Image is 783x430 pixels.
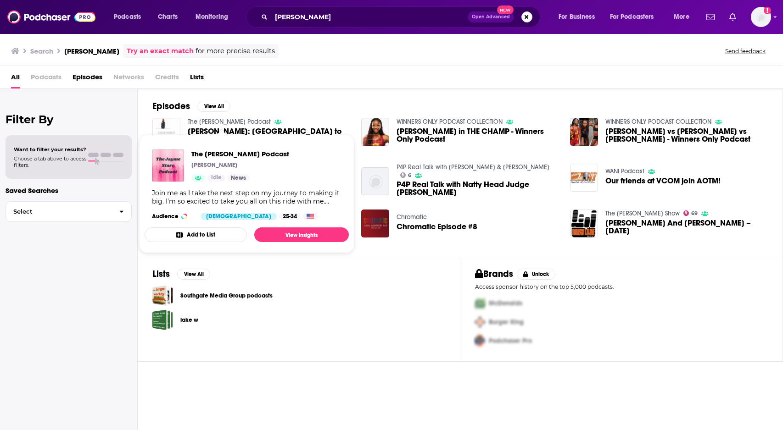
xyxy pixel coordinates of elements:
[14,155,86,168] span: Choose a tab above to access filters.
[605,219,768,235] span: [PERSON_NAME] And [PERSON_NAME] – [DATE]
[191,161,237,169] p: [PERSON_NAME]
[397,127,559,143] span: [PERSON_NAME] in THE CHAMP - Winners Only Podcast
[683,210,698,216] a: 69
[361,209,389,237] img: Chromatic Episode #8
[570,209,598,237] img: Drew And Mike – February 17, 2019
[570,118,598,146] img: Alexis vs Lynna vs Kaelin - Winners Only Podcast
[570,164,598,192] img: Our friends at VCOM join AOTM!
[703,9,718,25] a: Show notifications dropdown
[722,47,768,55] button: Send feedback
[397,223,477,231] a: Chromatic Episode #8
[471,294,489,313] img: First Pro Logo
[751,7,771,27] span: Logged in as LornaG
[152,118,180,146] img: Kaelin Roberts: Detroit to Chicago Superstar!
[517,269,556,280] button: Unlock
[468,11,514,22] button: Open AdvancedNew
[188,127,350,143] a: Kaelin Roberts: Detroit to Chicago Superstar!
[207,174,225,182] a: Idle
[152,100,190,112] h2: Episodes
[152,268,170,280] h2: Lists
[489,337,532,345] span: Podchaser Pro
[30,47,53,55] h3: Search
[6,201,132,222] button: Select
[152,285,173,306] a: Southgate Media Group podcasts
[279,213,301,220] div: 25-34
[180,315,198,325] a: lake w
[196,46,275,56] span: for more precise results
[726,9,740,25] a: Show notifications dropdown
[31,70,62,88] span: Podcasts
[6,186,132,195] p: Saved Searches
[197,101,230,112] button: View All
[127,46,194,56] a: Try an exact match
[191,149,289,158] span: The [PERSON_NAME] Podcast
[158,11,178,23] span: Charts
[73,70,102,88] a: Episodes
[11,70,20,88] span: All
[188,118,271,126] a: The Jayme Starr Podcast
[667,10,701,24] button: open menu
[152,10,183,24] a: Charts
[400,172,412,178] a: 6
[691,211,698,215] span: 69
[145,227,247,242] button: Add to List
[605,127,768,143] a: Alexis vs Lynna vs Kaelin - Winners Only Podcast
[152,213,193,220] h3: Audience
[7,8,95,26] img: Podchaser - Follow, Share and Rate Podcasts
[152,309,173,330] a: lake w
[6,209,112,215] span: Select
[152,268,210,280] a: ListsView All
[6,113,132,126] h2: Filter By
[604,10,667,24] button: open menu
[227,174,250,182] a: News
[605,167,644,175] a: WANI Podcast
[14,146,86,153] span: Want to filter your results?
[397,127,559,143] a: Kaelin Roberts in THE CHAMP - Winners Only Podcast
[152,189,341,205] div: Join me as I take the next step on my journey to making it big. I'm so excited to take you all on...
[471,331,489,350] img: Third Pro Logo
[605,118,711,126] a: WINNERS ONLY PODCAST COLLECTION
[114,11,141,23] span: Podcasts
[152,100,230,112] a: EpisodesView All
[361,167,389,195] img: P4P Real Talk with Natty Head Judge Medina Roberts
[188,127,350,143] span: [PERSON_NAME]: [GEOGRAPHIC_DATA] to Chicago Superstar!
[408,173,411,177] span: 6
[472,15,510,19] span: Open Advanced
[559,11,595,23] span: For Business
[751,7,771,27] button: Show profile menu
[107,10,153,24] button: open menu
[397,118,503,126] a: WINNERS ONLY PODCAST COLLECTION
[489,318,524,326] span: Burger King
[489,299,522,307] span: McDonalds
[605,127,768,143] span: [PERSON_NAME] vs [PERSON_NAME] vs [PERSON_NAME] - Winners Only Podcast
[610,11,654,23] span: For Podcasters
[552,10,606,24] button: open menu
[196,11,228,23] span: Monitoring
[397,213,427,221] a: Chromatic
[155,70,179,88] span: Credits
[751,7,771,27] img: User Profile
[255,6,549,28] div: Search podcasts, credits, & more...
[605,219,768,235] a: Drew And Mike – February 17, 2019
[211,173,222,182] span: Idle
[254,227,349,242] a: View Insights
[475,268,513,280] h2: Brands
[361,118,389,146] img: Kaelin Roberts in THE CHAMP - Winners Only Podcast
[397,181,559,196] a: P4P Real Talk with Natty Head Judge Medina Roberts
[152,149,184,182] img: The Jayme Starr Podcast
[764,7,771,14] svg: Add a profile image
[190,70,204,88] span: Lists
[189,10,240,24] button: open menu
[471,313,489,331] img: Second Pro Logo
[605,177,721,185] a: Our friends at VCOM join AOTM!
[605,209,680,217] a: The Drew Lane Show
[113,70,144,88] span: Networks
